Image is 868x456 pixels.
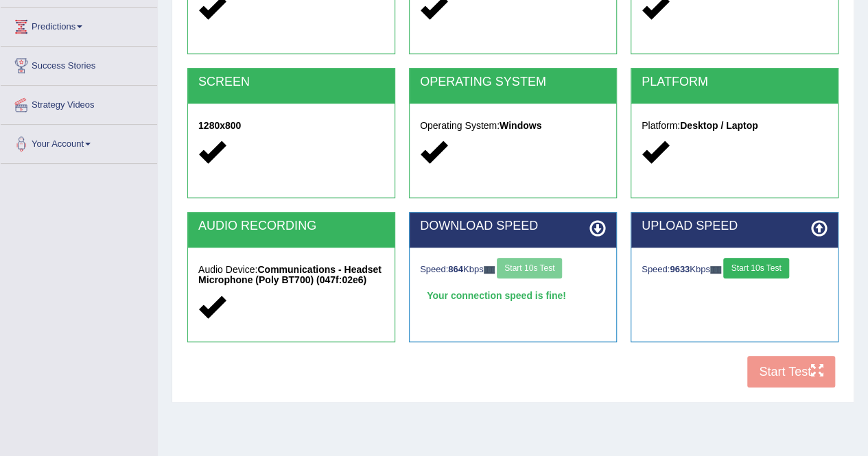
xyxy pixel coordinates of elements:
[642,121,828,131] h5: Platform:
[642,219,828,233] h2: UPLOAD SPEED
[198,75,384,89] h2: SCREEN
[642,258,828,282] div: Speed: Kbps
[198,264,382,285] strong: Communications - Headset Microphone (Poly BT700) (047f:02e6)
[198,265,384,286] h5: Audio Device:
[500,120,541,131] strong: Windows
[710,266,721,274] img: ajax-loader-fb-connection.gif
[420,75,606,89] h2: OPERATING SYSTEM
[1,125,157,159] a: Your Account
[420,121,606,131] h5: Operating System:
[1,86,157,120] a: Strategy Videos
[420,258,606,282] div: Speed: Kbps
[670,264,690,274] strong: 9633
[198,219,384,233] h2: AUDIO RECORDING
[198,120,241,131] strong: 1280x800
[1,47,157,81] a: Success Stories
[420,285,606,306] div: Your connection speed is fine!
[420,219,606,233] h2: DOWNLOAD SPEED
[642,75,828,89] h2: PLATFORM
[484,266,495,274] img: ajax-loader-fb-connection.gif
[1,8,157,42] a: Predictions
[448,264,463,274] strong: 864
[723,258,788,278] button: Start 10s Test
[680,120,758,131] strong: Desktop / Laptop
